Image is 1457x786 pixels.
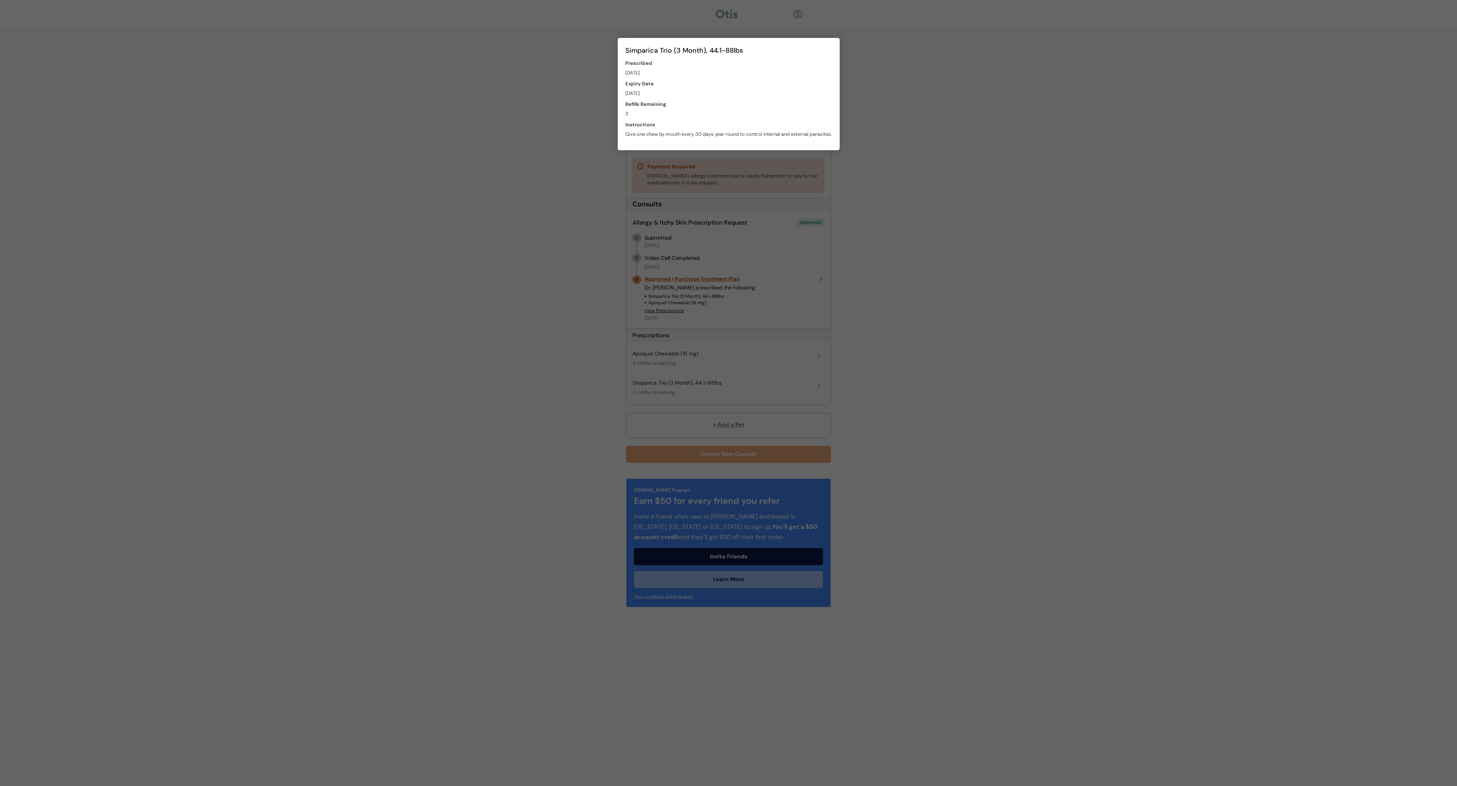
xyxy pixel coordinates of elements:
div: Simparica Trio (3 Month), 44.1-88lbs [625,46,832,56]
div: Give one chew by mouth every 30 days year round to control internal and external parasites. [625,130,832,138]
div: Prescribed [625,60,652,67]
div: [DATE] [625,69,640,77]
div: Refills Remaining [625,101,666,108]
div: [DATE] [625,90,640,97]
div: Instructions [625,121,655,129]
div: 3 [625,110,628,118]
div: Expiry Date [625,80,654,88]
